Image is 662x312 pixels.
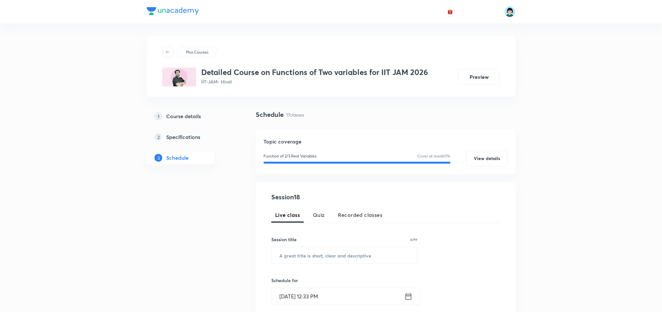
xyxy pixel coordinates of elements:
[154,154,162,162] p: 3
[275,211,300,219] span: Live class
[313,211,325,219] span: Quiz
[338,211,382,219] span: Recorded classes
[154,133,162,141] p: 2
[154,112,162,120] p: 1
[201,68,428,77] h3: Detailed Course on Functions of Two variables for IIT JAM 2026
[147,131,235,144] a: 2Specifications
[271,192,390,202] h4: Session 18
[147,7,199,15] img: Company Logo
[417,153,450,159] p: Cover at least 60 %
[271,236,297,243] h6: Session title
[458,69,500,85] button: Preview
[264,138,508,145] h5: Topic coverage
[445,6,455,17] button: avatar
[504,6,515,17] img: Priyanka Buty
[286,111,304,118] p: 17 classes
[410,238,417,241] p: 0/99
[147,7,199,17] a: Company Logo
[166,112,201,120] h5: Course details
[272,247,417,264] input: A great title is short, clear and descriptive
[162,68,196,86] img: 0BA5A11C-5D4C-43A4-95F9-3144BFA8BBC5_plus.png
[271,277,417,284] h6: Schedule for
[264,153,316,159] p: Function of 2/3 Real Variables
[186,49,208,55] p: Plus Courses
[447,9,453,15] img: avatar
[147,110,235,123] a: 1Course details
[166,154,189,162] h5: Schedule
[166,133,200,141] h5: Specifications
[256,110,284,119] h4: Schedule
[466,151,508,166] button: View details
[201,78,428,85] p: IIT-JAM • Hindi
